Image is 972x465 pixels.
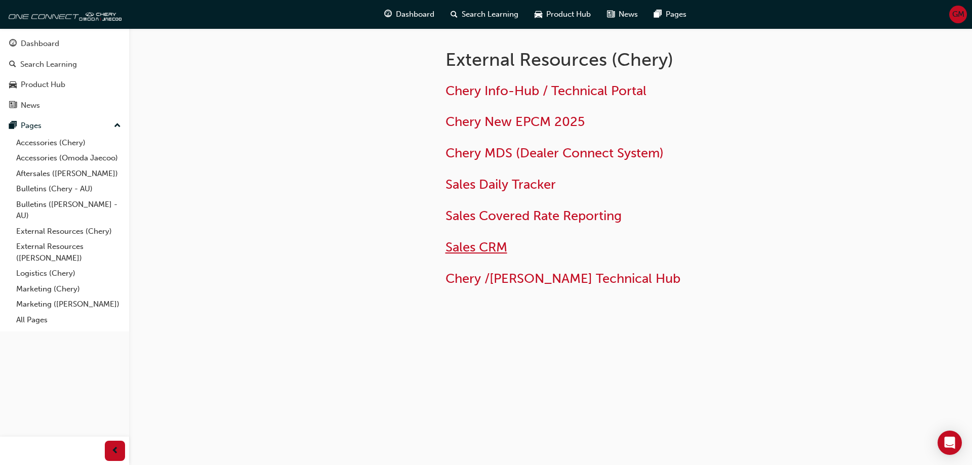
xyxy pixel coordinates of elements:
a: Marketing (Chery) [12,281,125,297]
span: Product Hub [546,9,591,20]
a: Bulletins (Chery - AU) [12,181,125,197]
span: guage-icon [9,39,17,49]
h1: External Resources (Chery) [445,49,778,71]
span: Dashboard [396,9,434,20]
span: car-icon [535,8,542,21]
a: Accessories (Chery) [12,135,125,151]
span: up-icon [114,119,121,133]
span: GM [952,9,964,20]
a: Sales CRM [445,239,507,255]
a: Dashboard [4,34,125,53]
button: GM [949,6,967,23]
span: prev-icon [111,445,119,457]
span: pages-icon [654,8,662,21]
a: Search Learning [4,55,125,74]
button: DashboardSearch LearningProduct HubNews [4,32,125,116]
span: guage-icon [384,8,392,21]
a: All Pages [12,312,125,328]
span: news-icon [9,101,17,110]
a: News [4,96,125,115]
a: news-iconNews [599,4,646,25]
a: Chery Info-Hub / Technical Portal [445,83,646,99]
a: Sales Daily Tracker [445,177,556,192]
a: Product Hub [4,75,125,94]
a: Marketing ([PERSON_NAME]) [12,297,125,312]
a: Chery /[PERSON_NAME] Technical Hub [445,271,680,286]
a: External Resources (Chery) [12,224,125,239]
a: pages-iconPages [646,4,695,25]
span: pages-icon [9,121,17,131]
a: search-iconSearch Learning [442,4,526,25]
span: Pages [666,9,686,20]
a: Bulletins ([PERSON_NAME] - AU) [12,197,125,224]
div: Pages [21,120,42,132]
div: Open Intercom Messenger [938,431,962,455]
a: Chery New EPCM 2025 [445,114,585,130]
a: Sales Covered Rate Reporting [445,208,622,224]
div: Search Learning [20,59,77,70]
span: search-icon [451,8,458,21]
a: Accessories (Omoda Jaecoo) [12,150,125,166]
a: External Resources ([PERSON_NAME]) [12,239,125,266]
img: oneconnect [5,4,121,24]
span: search-icon [9,60,16,69]
a: Logistics (Chery) [12,266,125,281]
a: Aftersales ([PERSON_NAME]) [12,166,125,182]
span: car-icon [9,80,17,90]
span: Search Learning [462,9,518,20]
span: News [619,9,638,20]
button: Pages [4,116,125,135]
a: Chery MDS (Dealer Connect System) [445,145,664,161]
a: guage-iconDashboard [376,4,442,25]
div: Product Hub [21,79,65,91]
div: News [21,100,40,111]
div: Dashboard [21,38,59,50]
span: news-icon [607,8,615,21]
a: car-iconProduct Hub [526,4,599,25]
